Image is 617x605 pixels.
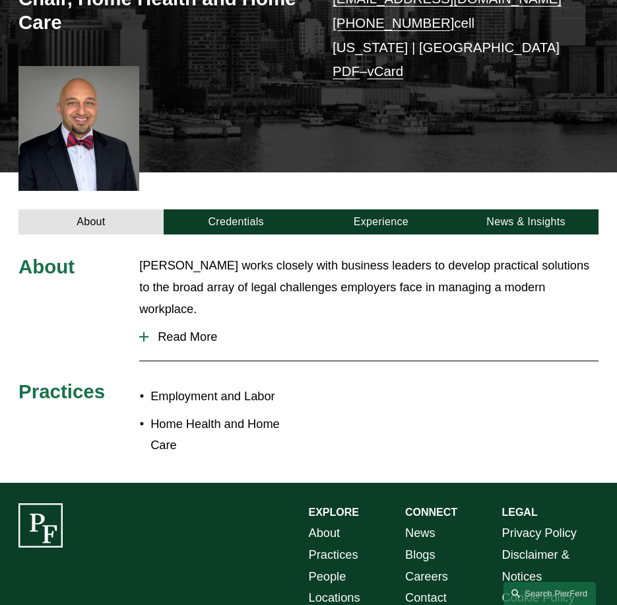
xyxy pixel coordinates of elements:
[405,522,436,544] a: News
[502,507,537,518] strong: LEGAL
[502,522,576,544] a: Privacy Policy
[333,15,454,30] a: [PHONE_NUMBER]
[333,63,360,79] a: PDF
[164,209,309,234] a: Credentials
[309,566,346,588] a: People
[453,209,599,234] a: News & Insights
[18,256,75,277] span: About
[309,544,358,566] a: Practices
[18,209,164,234] a: About
[367,63,403,79] a: vCard
[405,566,448,588] a: Careers
[405,507,457,518] strong: CONNECT
[18,380,105,402] span: Practices
[148,330,599,344] span: Read More
[139,255,599,320] p: [PERSON_NAME] works closely with business leaders to develop practical solutions to the broad arr...
[502,544,598,588] a: Disclaimer & Notices
[150,413,308,457] p: Home Health and Home Care
[405,544,436,566] a: Blogs
[308,209,453,234] a: Experience
[309,522,341,544] a: About
[150,386,308,408] p: Employment and Labor
[309,507,359,518] strong: EXPLORE
[139,320,599,354] button: Read More
[503,582,596,605] a: Search this site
